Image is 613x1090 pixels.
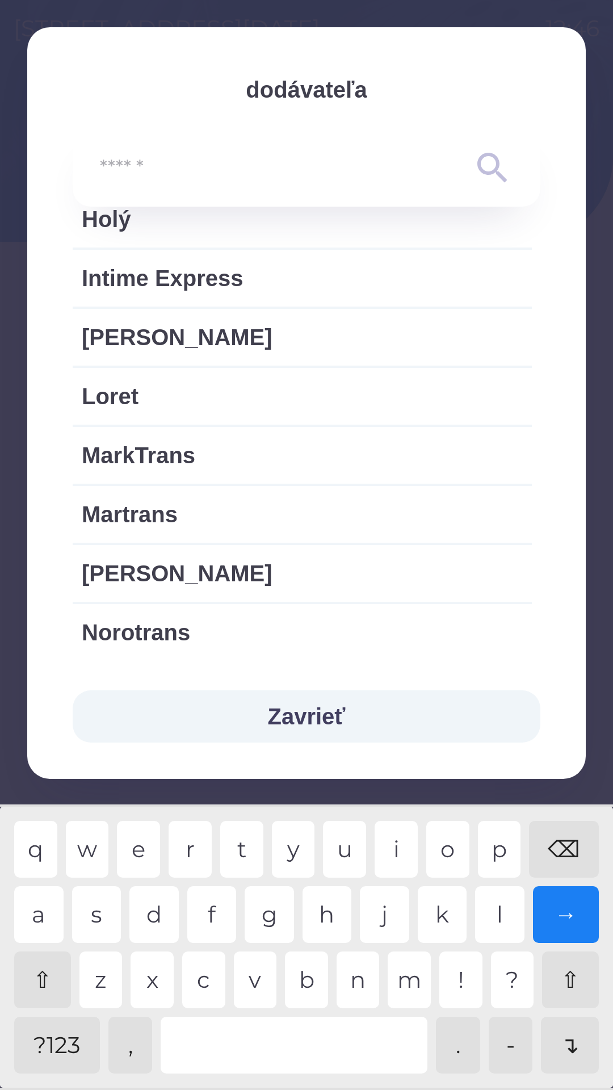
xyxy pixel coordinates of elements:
div: [PERSON_NAME] [73,309,532,366]
div: Martrans [73,486,532,543]
p: dodávateľa [73,73,540,107]
div: [PERSON_NAME] [73,545,532,602]
div: Holý [73,191,532,248]
span: Loret [82,379,523,413]
span: Intime Express [82,261,523,295]
span: Norotrans [82,615,523,649]
div: Loret [73,368,532,425]
span: Holý [82,202,523,236]
span: [PERSON_NAME] [82,556,523,590]
span: Martrans [82,497,523,531]
div: Intime Express [73,250,532,307]
button: Zavrieť [73,690,540,743]
span: MarkTrans [82,438,523,472]
span: [PERSON_NAME] [82,320,523,354]
div: Norotrans [73,604,532,661]
div: MarkTrans [73,427,532,484]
